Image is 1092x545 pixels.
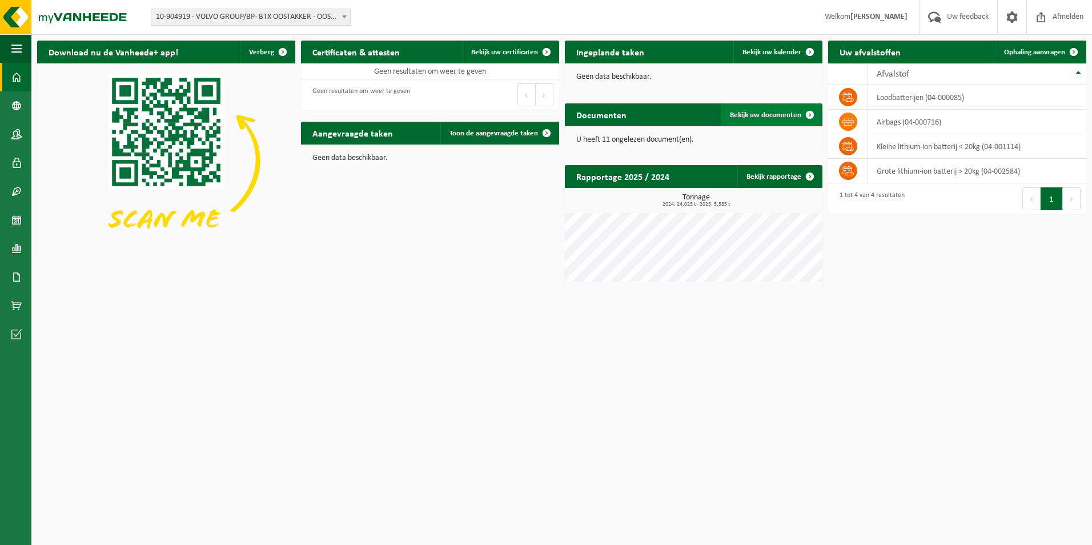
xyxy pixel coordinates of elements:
[312,154,548,162] p: Geen data beschikbaar.
[850,13,908,21] strong: [PERSON_NAME]
[440,122,558,145] a: Toon de aangevraagde taken
[995,41,1085,63] a: Ophaling aanvragen
[1022,187,1041,210] button: Previous
[471,49,538,56] span: Bekijk uw certificaten
[449,130,538,137] span: Toon de aangevraagde taken
[742,49,801,56] span: Bekijk uw kalender
[249,49,274,56] span: Verberg
[877,70,909,79] span: Afvalstof
[240,41,294,63] button: Verberg
[37,41,190,63] h2: Download nu de Vanheede+ app!
[571,194,823,207] h3: Tonnage
[307,82,410,107] div: Geen resultaten om weer te geven
[536,83,553,106] button: Next
[868,159,1086,183] td: grote lithium-ion batterij > 20kg (04-002584)
[868,110,1086,134] td: airbags (04-000716)
[517,83,536,106] button: Previous
[721,103,821,126] a: Bekijk uw documenten
[565,165,681,187] h2: Rapportage 2025 / 2024
[828,41,912,63] h2: Uw afvalstoffen
[37,63,295,257] img: Download de VHEPlus App
[730,111,801,119] span: Bekijk uw documenten
[1063,187,1081,210] button: Next
[1004,49,1065,56] span: Ophaling aanvragen
[565,41,656,63] h2: Ingeplande taken
[576,73,812,81] p: Geen data beschikbaar.
[565,103,638,126] h2: Documenten
[301,63,559,79] td: Geen resultaten om weer te geven
[733,41,821,63] a: Bekijk uw kalender
[737,165,821,188] a: Bekijk rapportage
[151,9,350,25] span: 10-904919 - VOLVO GROUP/BP- BTX OOSTAKKER - OOSTAKKER
[1041,187,1063,210] button: 1
[834,186,905,211] div: 1 tot 4 van 4 resultaten
[868,134,1086,159] td: kleine lithium-ion batterij < 20kg (04-001114)
[151,9,351,26] span: 10-904919 - VOLVO GROUP/BP- BTX OOSTAKKER - OOSTAKKER
[301,122,404,144] h2: Aangevraagde taken
[868,85,1086,110] td: loodbatterijen (04-000085)
[576,136,812,144] p: U heeft 11 ongelezen document(en).
[571,202,823,207] span: 2024: 24,025 t - 2025: 5,585 t
[301,41,411,63] h2: Certificaten & attesten
[462,41,558,63] a: Bekijk uw certificaten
